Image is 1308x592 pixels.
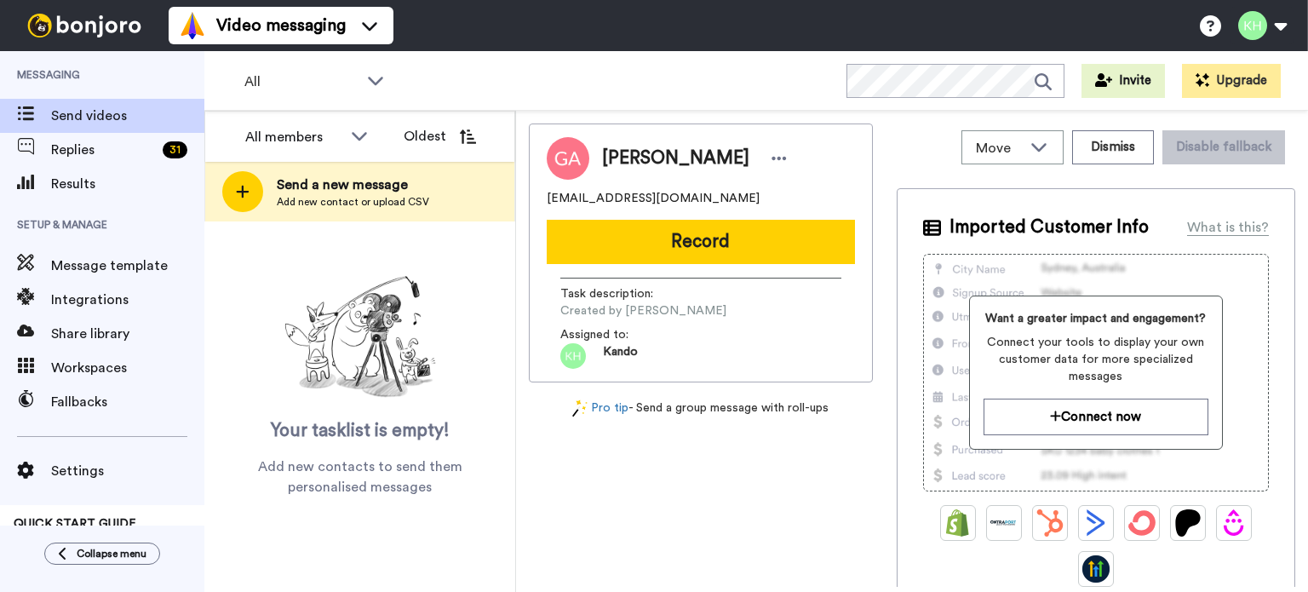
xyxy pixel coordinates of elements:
span: Kando [603,343,638,369]
span: Replies [51,140,156,160]
button: Oldest [391,119,489,153]
span: Add new contacts to send them personalised messages [230,457,490,497]
span: Integrations [51,290,204,310]
a: Pro tip [572,399,628,417]
img: kh.png [560,343,586,369]
img: Drip [1220,509,1248,537]
span: Task description : [560,285,680,302]
span: Connect your tools to display your own customer data for more specialized messages [984,334,1208,385]
div: All members [245,127,342,147]
span: [EMAIL_ADDRESS][DOMAIN_NAME] [547,190,760,207]
button: Record [547,220,855,264]
img: vm-color.svg [179,12,206,39]
span: Want a greater impact and engagement? [984,310,1208,327]
div: - Send a group message with roll-ups [529,399,873,417]
button: Disable fallback [1162,130,1285,164]
span: Video messaging [216,14,346,37]
span: Message template [51,256,204,276]
span: Add new contact or upload CSV [277,195,429,209]
span: Your tasklist is empty! [271,418,450,444]
img: Image of Genny [547,137,589,180]
img: Shopify [944,509,972,537]
span: Collapse menu [77,547,146,560]
img: bj-logo-header-white.svg [20,14,148,37]
span: Imported Customer Info [949,215,1149,240]
img: ActiveCampaign [1082,509,1110,537]
div: 31 [163,141,187,158]
div: What is this? [1187,217,1269,238]
span: Workspaces [51,358,204,378]
img: GoHighLevel [1082,555,1110,583]
button: Dismiss [1072,130,1154,164]
button: Invite [1081,64,1165,98]
span: All [244,72,359,92]
img: Hubspot [1036,509,1064,537]
span: Results [51,174,204,194]
span: QUICK START GUIDE [14,518,136,530]
span: Move [976,138,1022,158]
span: Send a new message [277,175,429,195]
img: ConvertKit [1128,509,1156,537]
span: Share library [51,324,204,344]
span: Created by [PERSON_NAME] [560,302,726,319]
img: Patreon [1174,509,1202,537]
img: magic-wand.svg [572,399,588,417]
img: Ontraport [990,509,1018,537]
button: Collapse menu [44,543,160,565]
span: Settings [51,461,204,481]
img: ready-set-action.png [275,269,445,405]
button: Upgrade [1182,64,1281,98]
span: Assigned to: [560,326,680,343]
span: Fallbacks [51,392,204,412]
span: [PERSON_NAME] [602,146,749,171]
button: Connect now [984,399,1208,435]
span: Send videos [51,106,204,126]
